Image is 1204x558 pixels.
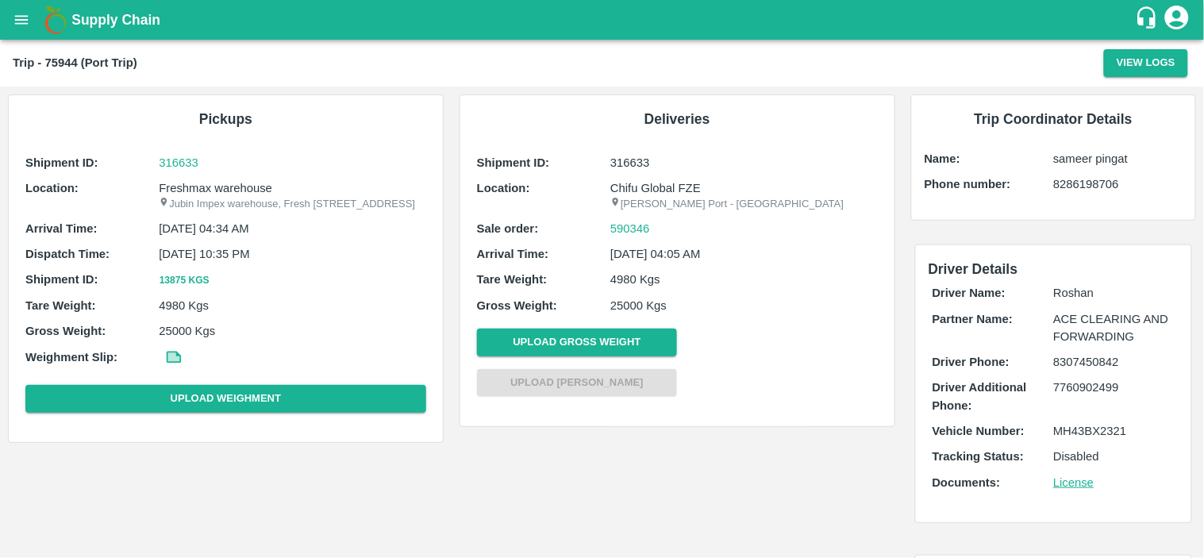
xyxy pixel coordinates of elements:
[25,156,98,169] b: Shipment ID:
[610,154,878,171] p: 316633
[25,351,117,364] b: Weighment Slip:
[40,4,71,36] img: logo
[933,476,1001,489] b: Documents:
[477,156,550,169] b: Shipment ID:
[1053,353,1175,371] p: 8307450842
[25,385,426,413] button: Upload Weighment
[1104,49,1188,77] button: View Logs
[477,299,557,312] b: Gross Weight:
[1053,476,1094,489] a: License
[477,248,548,260] b: Arrival Time:
[159,154,426,171] a: 316633
[933,425,1025,437] b: Vehicle Number:
[610,245,878,263] p: [DATE] 04:05 AM
[477,182,530,194] b: Location:
[933,356,1010,368] b: Driver Phone:
[933,381,1027,411] b: Driver Additional Phone:
[1053,310,1175,346] p: ACE CLEARING AND FORWARDING
[1163,3,1191,37] div: account of current user
[3,2,40,38] button: open drawer
[159,179,426,197] p: Freshmax warehouse
[71,9,1135,31] a: Supply Chain
[13,56,137,69] b: Trip - 75944 (Port Trip)
[477,222,539,235] b: Sale order:
[21,108,430,130] h6: Pickups
[610,297,878,314] p: 25000 Kgs
[25,299,96,312] b: Tare Weight:
[159,197,426,212] p: Jubin Impex warehouse, Fresh [STREET_ADDRESS]
[25,248,110,260] b: Dispatch Time:
[71,12,160,28] b: Supply Chain
[925,178,1011,190] b: Phone number:
[159,322,426,340] p: 25000 Kgs
[159,297,426,314] p: 4980 Kgs
[477,273,548,286] b: Tare Weight:
[610,271,878,288] p: 4980 Kgs
[610,197,878,212] p: [PERSON_NAME] Port - [GEOGRAPHIC_DATA]
[610,220,650,237] a: 590346
[925,108,1183,130] h6: Trip Coordinator Details
[1135,6,1163,34] div: customer-support
[477,329,677,356] button: Upload Gross Weight
[1053,379,1175,396] p: 7760902499
[929,261,1018,277] span: Driver Details
[25,222,97,235] b: Arrival Time:
[159,245,426,263] p: [DATE] 10:35 PM
[159,220,426,237] p: [DATE] 04:34 AM
[1053,150,1183,167] p: sameer pingat
[1053,422,1175,440] p: MH43BX2321
[933,450,1024,463] b: Tracking Status:
[473,108,882,130] h6: Deliveries
[1053,448,1175,465] p: Disabled
[25,325,106,337] b: Gross Weight:
[933,313,1013,325] b: Partner Name:
[1053,175,1183,193] p: 8286198706
[25,273,98,286] b: Shipment ID:
[933,287,1006,299] b: Driver Name:
[159,272,210,289] button: 13875 Kgs
[925,152,960,165] b: Name:
[25,182,79,194] b: Location:
[610,179,878,197] p: Chifu Global FZE
[1053,284,1175,302] p: Roshan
